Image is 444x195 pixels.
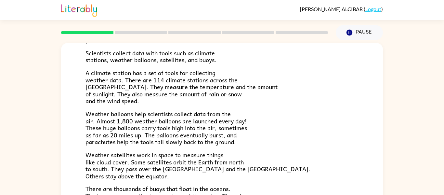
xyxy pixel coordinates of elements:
[85,109,247,146] span: Weather balloons help scientists collect data from the air. Almost 1,800 weather balloons are lau...
[336,25,383,40] button: Pause
[85,68,278,105] span: A climate station has a set of tools for collecting weather data. There are 114 climate stations ...
[61,3,97,17] img: Literably
[300,6,383,12] div: ( )
[300,6,364,12] span: [PERSON_NAME] ALCIBAR
[85,150,310,181] span: Weather satellites work in space to measure things like cloud cover. Some satellites orbit the Ea...
[85,48,216,65] span: Scientists collect data with tools such as climate stations, weather balloons, satellites, and bu...
[365,6,381,12] a: Logout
